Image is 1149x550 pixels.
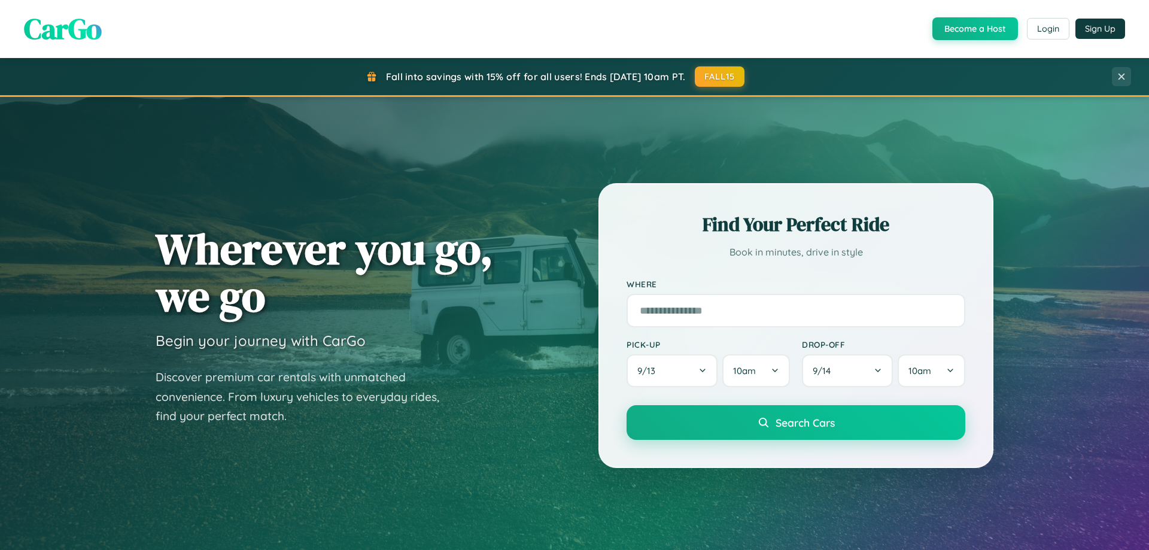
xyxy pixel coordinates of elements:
[776,416,835,429] span: Search Cars
[156,367,455,426] p: Discover premium car rentals with unmatched convenience. From luxury vehicles to everyday rides, ...
[24,9,102,48] span: CarGo
[898,354,965,387] button: 10am
[627,279,965,289] label: Where
[908,365,931,376] span: 10am
[156,225,493,320] h1: Wherever you go, we go
[386,71,686,83] span: Fall into savings with 15% off for all users! Ends [DATE] 10am PT.
[1075,19,1125,39] button: Sign Up
[813,365,837,376] span: 9 / 14
[1027,18,1069,39] button: Login
[695,66,745,87] button: FALL15
[932,17,1018,40] button: Become a Host
[627,354,718,387] button: 9/13
[627,405,965,440] button: Search Cars
[156,332,366,350] h3: Begin your journey with CarGo
[627,211,965,238] h2: Find Your Perfect Ride
[733,365,756,376] span: 10am
[627,339,790,350] label: Pick-up
[802,339,965,350] label: Drop-off
[722,354,790,387] button: 10am
[627,244,965,261] p: Book in minutes, drive in style
[637,365,661,376] span: 9 / 13
[802,354,893,387] button: 9/14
